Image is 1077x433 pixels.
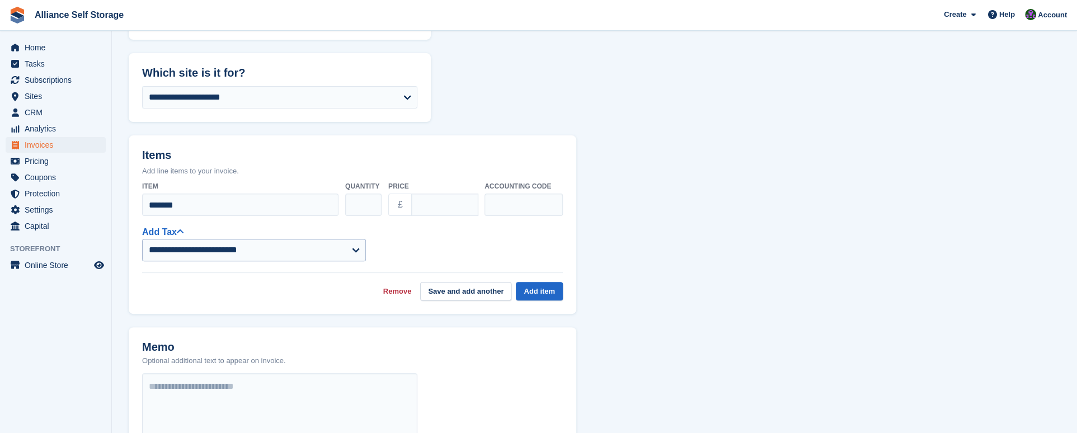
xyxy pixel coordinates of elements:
span: Subscriptions [25,72,92,88]
a: menu [6,257,106,273]
a: menu [6,202,106,218]
a: menu [6,186,106,201]
span: Create [944,9,966,20]
a: menu [6,137,106,153]
a: menu [6,40,106,55]
label: Quantity [345,181,382,191]
a: menu [6,121,106,137]
img: Romilly Norton [1025,9,1036,20]
h2: Memo [142,341,286,354]
span: Coupons [25,170,92,185]
p: Add line items to your invoice. [142,166,563,177]
label: Price [388,181,478,191]
a: menu [6,170,106,185]
a: Alliance Self Storage [30,6,128,24]
a: Add Tax [142,227,184,237]
span: Invoices [25,137,92,153]
h2: Which site is it for? [142,67,417,79]
span: Account [1038,10,1067,21]
span: Protection [25,186,92,201]
h2: Items [142,149,563,164]
span: Analytics [25,121,92,137]
span: Capital [25,218,92,234]
a: menu [6,88,106,104]
a: menu [6,105,106,120]
span: Online Store [25,257,92,273]
button: Save and add another [420,282,511,300]
label: Item [142,181,338,191]
span: Pricing [25,153,92,169]
a: menu [6,72,106,88]
button: Add item [516,282,563,300]
a: Remove [383,286,412,297]
span: Help [999,9,1015,20]
span: Settings [25,202,92,218]
a: menu [6,56,106,72]
img: stora-icon-8386f47178a22dfd0bd8f6a31ec36ba5ce8667c1dd55bd0f319d3a0aa187defe.svg [9,7,26,23]
span: Storefront [10,243,111,255]
a: Preview store [92,258,106,272]
span: CRM [25,105,92,120]
span: Home [25,40,92,55]
span: Tasks [25,56,92,72]
p: Optional additional text to appear on invoice. [142,355,286,366]
a: menu [6,218,106,234]
a: menu [6,153,106,169]
span: Sites [25,88,92,104]
label: Accounting code [485,181,563,191]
